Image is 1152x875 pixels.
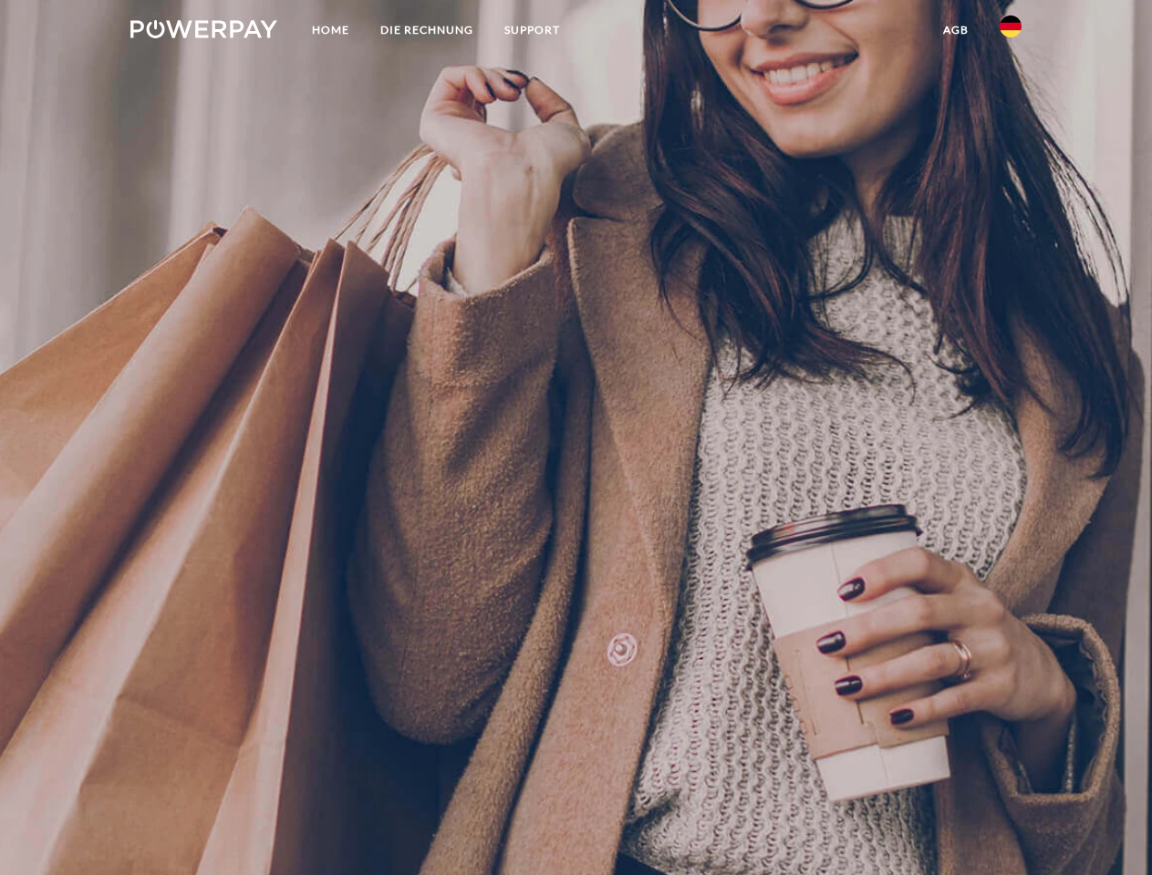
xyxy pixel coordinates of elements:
[365,14,489,46] a: DIE RECHNUNG
[1000,15,1022,37] img: de
[130,20,277,38] img: logo-powerpay-white.svg
[296,14,365,46] a: Home
[928,14,984,46] a: agb
[489,14,576,46] a: SUPPORT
